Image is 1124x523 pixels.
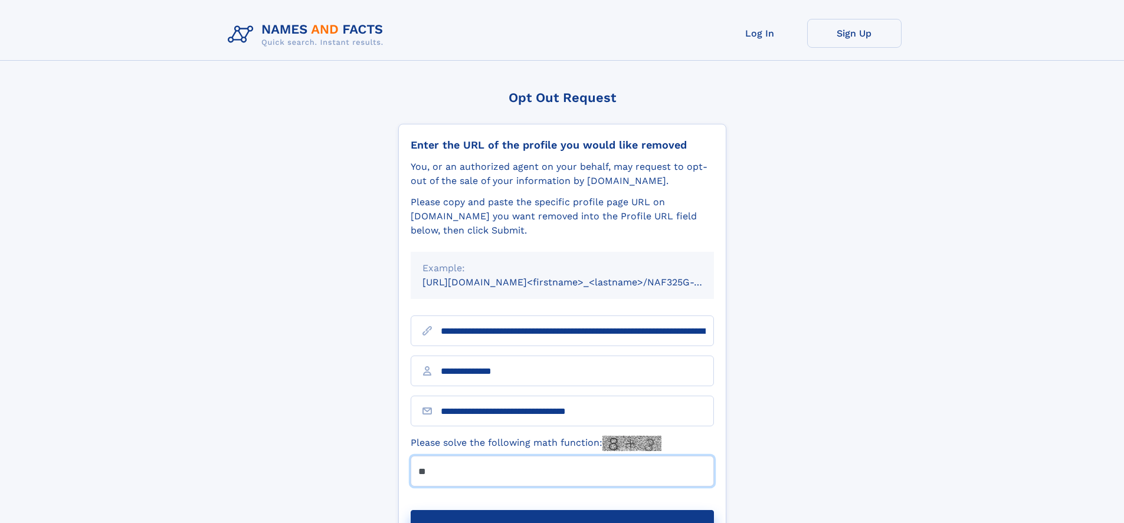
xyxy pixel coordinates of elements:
[398,90,726,105] div: Opt Out Request
[422,277,736,288] small: [URL][DOMAIN_NAME]<firstname>_<lastname>/NAF325G-xxxxxxxx
[411,160,714,188] div: You, or an authorized agent on your behalf, may request to opt-out of the sale of your informatio...
[411,436,661,451] label: Please solve the following math function:
[713,19,807,48] a: Log In
[411,139,714,152] div: Enter the URL of the profile you would like removed
[807,19,902,48] a: Sign Up
[223,19,393,51] img: Logo Names and Facts
[411,195,714,238] div: Please copy and paste the specific profile page URL on [DOMAIN_NAME] you want removed into the Pr...
[422,261,702,275] div: Example:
